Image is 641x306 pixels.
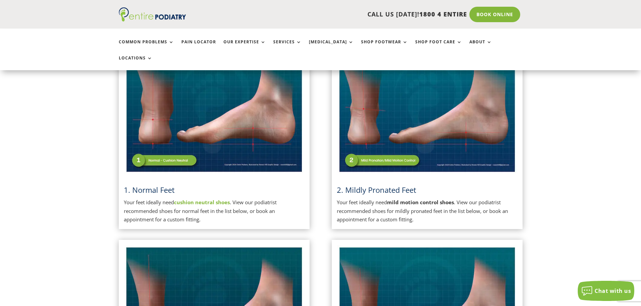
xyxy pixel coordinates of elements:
[469,7,520,22] a: Book Online
[223,40,266,54] a: Our Expertise
[419,10,467,18] span: 1800 4 ENTIRE
[595,287,631,295] span: Chat with us
[212,10,467,19] p: CALL US [DATE]!
[119,40,174,54] a: Common Problems
[309,40,354,54] a: [MEDICAL_DATA]
[415,40,462,54] a: Shop Foot Care
[124,47,305,175] img: Normal Feet - View Podiatrist Recommended Cushion Neutral Shoes
[181,40,216,54] a: Pain Locator
[174,199,230,206] a: cushion neutral shoes
[469,40,492,54] a: About
[124,185,175,195] a: 1. Normal Feet
[119,7,186,21] img: logo (1)
[337,47,518,175] img: Mildly Pronated Feet - View Podiatrist Recommended Mild Motion Control Shoes
[387,199,454,206] strong: mild motion control shoes
[273,40,301,54] a: Services
[124,198,305,224] p: Your feet ideally need . View our podiatrist recommended shoes for normal feet in the list below,...
[361,40,408,54] a: Shop Footwear
[337,185,416,195] span: 2. Mildly Pronated Feet
[119,56,152,70] a: Locations
[119,16,186,23] a: Entire Podiatry
[337,198,518,224] p: Your feet ideally need . View our podiatrist recommended shoes for mildly pronated feet in the li...
[578,281,634,301] button: Chat with us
